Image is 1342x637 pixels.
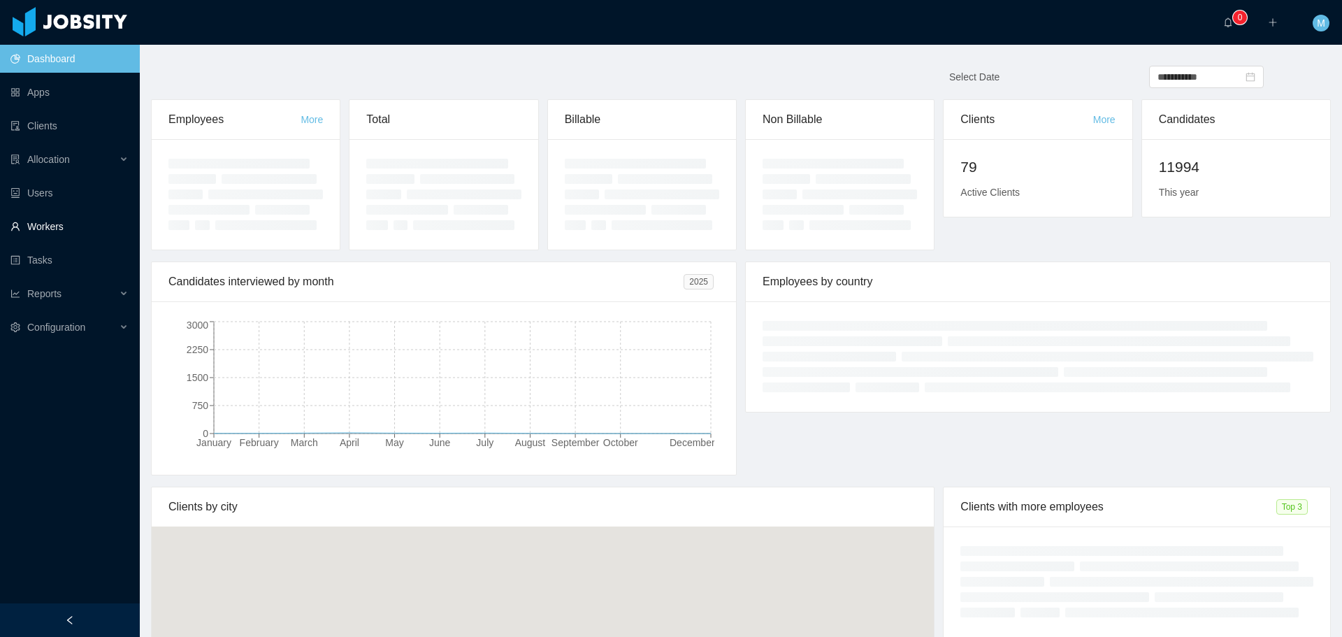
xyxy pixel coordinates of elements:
[1246,72,1255,82] i: icon: calendar
[10,179,129,207] a: icon: robotUsers
[684,274,714,289] span: 2025
[1223,17,1233,27] i: icon: bell
[10,112,129,140] a: icon: auditClients
[10,155,20,164] i: icon: solution
[670,437,715,448] tspan: December
[603,437,638,448] tspan: October
[10,289,20,299] i: icon: line-chart
[168,100,301,139] div: Employees
[960,100,1092,139] div: Clients
[476,437,493,448] tspan: July
[187,372,208,383] tspan: 1500
[366,100,521,139] div: Total
[1233,10,1247,24] sup: 0
[763,100,917,139] div: Non Billable
[949,71,1000,83] span: Select Date
[1159,156,1313,178] h2: 11994
[1093,114,1116,125] a: More
[168,487,917,527] div: Clients by city
[27,154,70,165] span: Allocation
[27,288,62,299] span: Reports
[291,437,318,448] tspan: March
[763,262,1313,301] div: Employees by country
[340,437,359,448] tspan: April
[10,45,129,73] a: icon: pie-chartDashboard
[10,322,20,332] i: icon: setting
[1276,499,1308,515] span: Top 3
[960,187,1020,198] span: Active Clients
[196,437,231,448] tspan: January
[27,322,85,333] span: Configuration
[1317,15,1325,31] span: M
[240,437,279,448] tspan: February
[10,246,129,274] a: icon: profileTasks
[385,437,403,448] tspan: May
[168,262,684,301] div: Candidates interviewed by month
[515,437,546,448] tspan: August
[1159,187,1199,198] span: This year
[192,400,209,411] tspan: 750
[1268,17,1278,27] i: icon: plus
[1159,100,1313,139] div: Candidates
[10,213,129,241] a: icon: userWorkers
[960,487,1276,527] div: Clients with more employees
[187,320,208,331] tspan: 3000
[551,437,600,448] tspan: September
[301,114,323,125] a: More
[960,156,1115,178] h2: 79
[429,437,451,448] tspan: June
[187,344,208,355] tspan: 2250
[565,100,719,139] div: Billable
[203,428,208,439] tspan: 0
[10,78,129,106] a: icon: appstoreApps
